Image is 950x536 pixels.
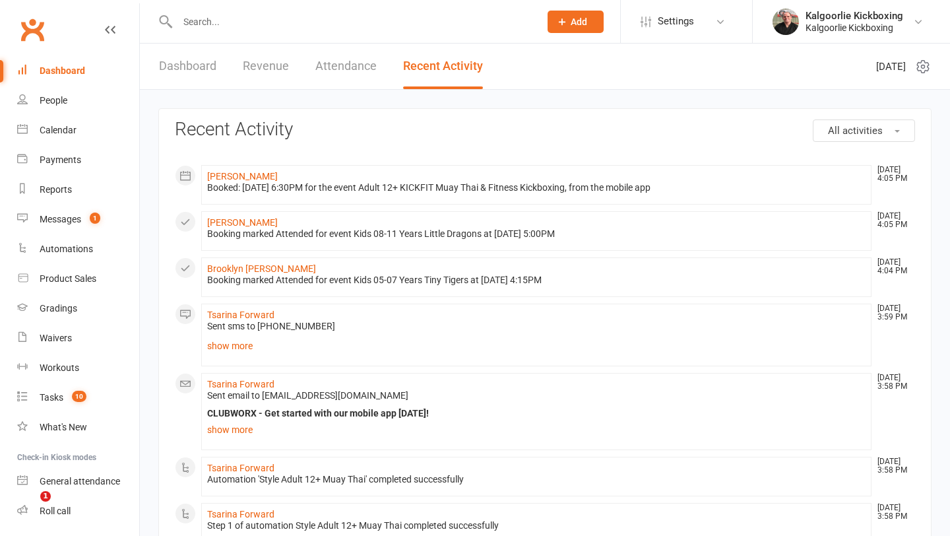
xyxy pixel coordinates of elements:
span: 10 [72,391,86,402]
span: 1 [90,213,100,224]
div: Dashboard [40,65,85,76]
a: Tsarina Forward [207,509,274,519]
div: Messages [40,214,81,224]
img: thumb_image1664779456.png [773,9,799,35]
a: [PERSON_NAME] [207,217,278,228]
a: Attendance [315,44,377,89]
a: Workouts [17,353,139,383]
span: Sent email to [EMAIL_ADDRESS][DOMAIN_NAME] [207,390,408,401]
time: [DATE] 4:05 PM [871,212,914,229]
a: What's New [17,413,139,442]
a: Waivers [17,323,139,353]
span: Settings [658,7,694,36]
div: Workouts [40,362,79,373]
a: Recent Activity [403,44,483,89]
a: People [17,86,139,116]
a: Dashboard [17,56,139,86]
a: Tsarina Forward [207,463,274,473]
time: [DATE] 3:58 PM [871,457,914,475]
a: Product Sales [17,264,139,294]
div: Step 1 of automation Style Adult 12+ Muay Thai completed successfully [207,520,866,531]
span: Sent sms to [PHONE_NUMBER] [207,321,335,331]
a: show more [207,420,866,439]
button: All activities [813,119,915,142]
div: Gradings [40,303,77,314]
a: Brooklyn [PERSON_NAME] [207,263,316,274]
a: Reports [17,175,139,205]
a: Tsarina Forward [207,379,274,389]
div: Booking marked Attended for event Kids 05-07 Years Tiny Tigers at [DATE] 4:15PM [207,275,866,286]
div: Booked: [DATE] 6:30PM for the event Adult 12+ KICKFIT Muay Thai & Fitness Kickboxing, from the mo... [207,182,866,193]
div: Automation 'Style Adult 12+ Muay Thai' completed successfully [207,474,866,485]
input: Search... [174,13,530,31]
a: Payments [17,145,139,175]
time: [DATE] 3:58 PM [871,504,914,521]
a: show more [207,337,866,355]
a: Messages 1 [17,205,139,234]
a: Revenue [243,44,289,89]
button: Add [548,11,604,33]
time: [DATE] 3:59 PM [871,304,914,321]
a: Tsarina Forward [207,310,274,320]
span: All activities [828,125,883,137]
div: Kalgoorlie Kickboxing [806,10,903,22]
div: Waivers [40,333,72,343]
a: [PERSON_NAME] [207,171,278,182]
div: Reports [40,184,72,195]
div: Automations [40,244,93,254]
time: [DATE] 4:05 PM [871,166,914,183]
div: What's New [40,422,87,432]
div: Payments [40,154,81,165]
div: People [40,95,67,106]
a: Clubworx [16,13,49,46]
span: Add [571,17,587,27]
iframe: Intercom live chat [13,491,45,523]
div: Roll call [40,506,71,516]
a: Dashboard [159,44,216,89]
time: [DATE] 4:04 PM [871,258,914,275]
div: Booking marked Attended for event Kids 08-11 Years Little Dragons at [DATE] 5:00PM [207,228,866,240]
div: Product Sales [40,273,96,284]
a: General attendance kiosk mode [17,467,139,496]
div: CLUBWORX - Get started with our mobile app [DATE]! [207,408,866,419]
div: Calendar [40,125,77,135]
h3: Recent Activity [175,119,915,140]
a: Tasks 10 [17,383,139,413]
div: Kalgoorlie Kickboxing [806,22,903,34]
div: Tasks [40,392,63,403]
span: [DATE] [876,59,906,75]
a: Gradings [17,294,139,323]
time: [DATE] 3:58 PM [871,374,914,391]
a: Roll call [17,496,139,526]
span: 1 [40,491,51,502]
div: General attendance [40,476,120,486]
a: Calendar [17,116,139,145]
a: Automations [17,234,139,264]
